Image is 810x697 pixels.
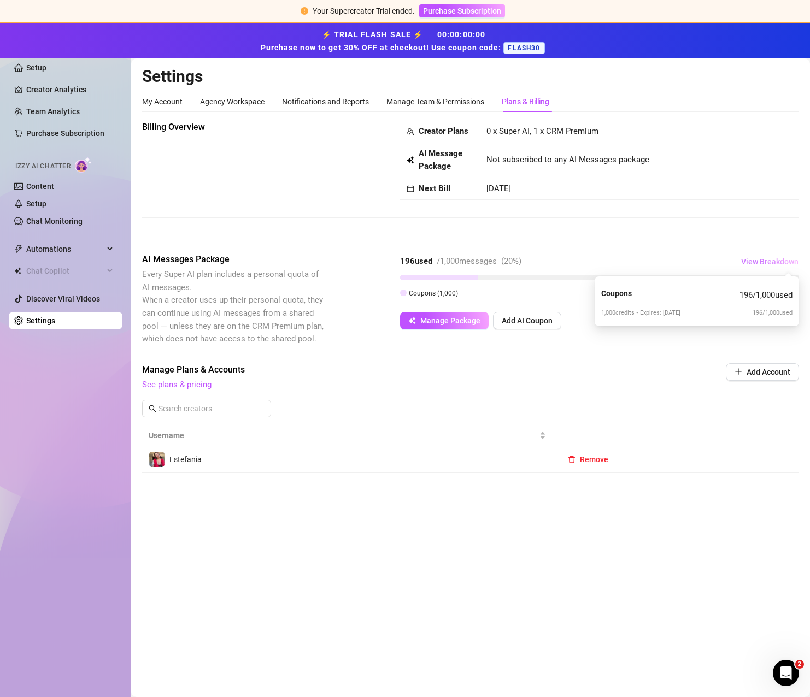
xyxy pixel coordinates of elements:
[26,294,100,303] a: Discover Viral Videos
[142,269,324,344] span: Every Super AI plan includes a personal quota of AI messages. When a creator uses up their person...
[753,308,793,317] span: 196 / 1,000 used
[200,96,265,108] div: Agency Workspace
[149,452,165,467] img: Estefania
[142,425,553,446] th: Username
[741,257,799,266] span: View Breakdown
[747,368,790,376] span: Add Account
[419,184,450,193] strong: Next Bill
[282,96,369,108] div: Notifications and Reports
[400,256,432,266] strong: 196 used
[437,30,486,39] span: 00 : 00 : 00 : 00
[486,153,649,167] span: Not subscribed to any AI Messages package
[149,429,537,441] span: Username
[503,42,544,54] span: FLASH30
[493,312,561,329] button: Add AI Coupon
[419,126,468,136] strong: Creator Plans
[419,7,505,15] a: Purchase Subscription
[26,240,104,258] span: Automations
[142,66,799,87] h2: Settings
[142,380,212,389] a: See plans & pricing
[14,245,23,253] span: thunderbolt
[169,455,202,464] span: Estefania
[502,316,553,325] span: Add AI Coupon
[601,308,680,317] span: 1,000 credits • Expires: [DATE]
[142,363,651,376] span: Manage Plans & Accounts
[400,312,489,329] button: Manage Package
[26,316,55,325] a: Settings
[795,660,804,669] span: 2
[26,182,54,191] a: Content
[502,96,549,108] div: Plans & Billing
[739,289,793,302] span: 196 / 1,000 used
[26,217,83,226] a: Chat Monitoring
[261,30,549,52] strong: ⚡ TRIAL FLASH SALE ⚡
[773,660,799,686] iframe: Intercom live chat
[159,403,256,415] input: Search creators
[149,405,156,412] span: search
[409,290,458,297] span: Coupons ( 1,000 )
[386,96,484,108] div: Manage Team & Permissions
[142,253,326,266] span: AI Messages Package
[26,199,46,208] a: Setup
[437,256,497,266] span: / 1,000 messages
[26,262,104,280] span: Chat Copilot
[559,451,617,468] button: Remove
[26,107,80,116] a: Team Analytics
[486,126,598,136] span: 0 x Super AI, 1 x CRM Premium
[423,7,501,15] span: Purchase Subscription
[14,267,21,275] img: Chat Copilot
[726,363,799,381] button: Add Account
[15,161,71,172] span: Izzy AI Chatter
[301,7,308,15] span: exclamation-circle
[26,63,46,72] a: Setup
[419,4,505,17] button: Purchase Subscription
[486,184,511,193] span: [DATE]
[313,7,415,15] span: Your Supercreator Trial ended.
[501,256,521,266] span: ( 20 %)
[601,289,632,298] strong: Coupons
[568,456,576,463] span: delete
[75,157,92,173] img: AI Chatter
[26,129,104,138] a: Purchase Subscription
[741,253,799,270] button: View Breakdown
[26,81,114,98] a: Creator Analytics
[407,128,414,135] span: team
[142,121,326,134] span: Billing Overview
[407,185,414,192] span: calendar
[419,149,462,172] strong: AI Message Package
[142,96,183,108] div: My Account
[261,43,503,52] strong: Purchase now to get 30% OFF at checkout! Use coupon code:
[580,455,608,464] span: Remove
[420,316,480,325] span: Manage Package
[735,368,742,375] span: plus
